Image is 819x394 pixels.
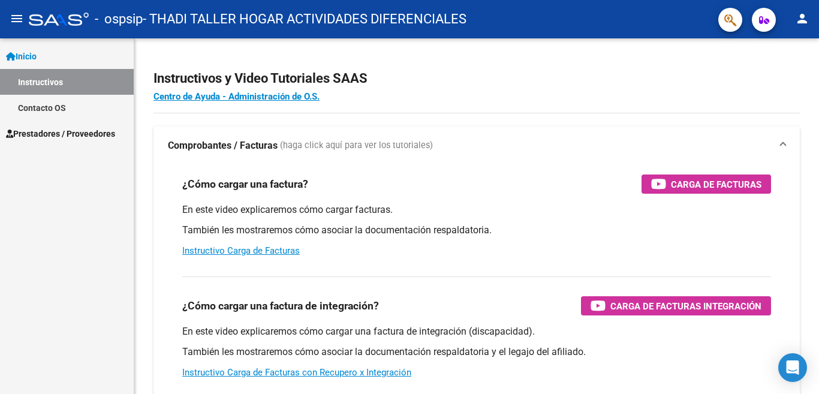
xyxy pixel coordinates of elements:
[182,367,411,378] a: Instructivo Carga de Facturas con Recupero x Integración
[610,299,761,314] span: Carga de Facturas Integración
[642,175,771,194] button: Carga de Facturas
[6,50,37,63] span: Inicio
[182,224,771,237] p: También les mostraremos cómo asociar la documentación respaldatoria.
[182,176,308,193] h3: ¿Cómo cargar una factura?
[671,177,761,192] span: Carga de Facturas
[795,11,809,26] mat-icon: person
[153,91,320,102] a: Centro de Ayuda - Administración de O.S.
[280,139,433,152] span: (haga click aquí para ver los tutoriales)
[153,127,800,165] mat-expansion-panel-header: Comprobantes / Facturas (haga click aquí para ver los tutoriales)
[581,296,771,315] button: Carga de Facturas Integración
[143,6,466,32] span: - THADI TALLER HOGAR ACTIVIDADES DIFERENCIALES
[182,345,771,359] p: También les mostraremos cómo asociar la documentación respaldatoria y el legajo del afiliado.
[153,67,800,90] h2: Instructivos y Video Tutoriales SAAS
[778,353,807,382] div: Open Intercom Messenger
[182,203,771,216] p: En este video explicaremos cómo cargar facturas.
[95,6,143,32] span: - ospsip
[6,127,115,140] span: Prestadores / Proveedores
[182,297,379,314] h3: ¿Cómo cargar una factura de integración?
[168,139,278,152] strong: Comprobantes / Facturas
[10,11,24,26] mat-icon: menu
[182,325,771,338] p: En este video explicaremos cómo cargar una factura de integración (discapacidad).
[182,245,300,256] a: Instructivo Carga de Facturas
